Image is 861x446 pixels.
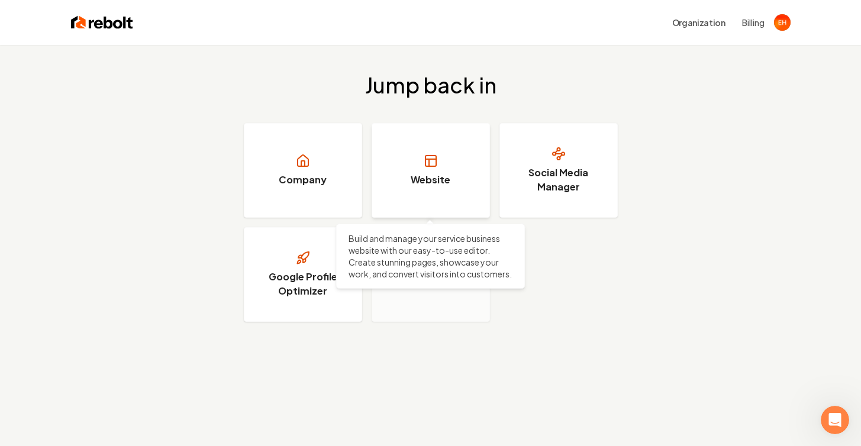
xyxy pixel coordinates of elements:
[244,227,362,322] a: Google Profile Optimizer
[71,14,133,31] img: Rebolt Logo
[372,123,490,218] a: Website
[514,166,603,194] h3: Social Media Manager
[665,12,733,33] button: Organization
[821,406,849,434] iframe: Intercom live chat
[774,14,791,31] img: Eric Hernandez
[411,173,450,187] h3: Website
[742,17,765,28] button: Billing
[279,173,327,187] h3: Company
[365,73,496,97] h2: Jump back in
[259,270,347,298] h3: Google Profile Optimizer
[774,14,791,31] button: Open user button
[499,123,618,218] a: Social Media Manager
[244,123,362,218] a: Company
[349,232,513,280] p: Build and manage your service business website with our easy-to-use editor. Create stunning pages...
